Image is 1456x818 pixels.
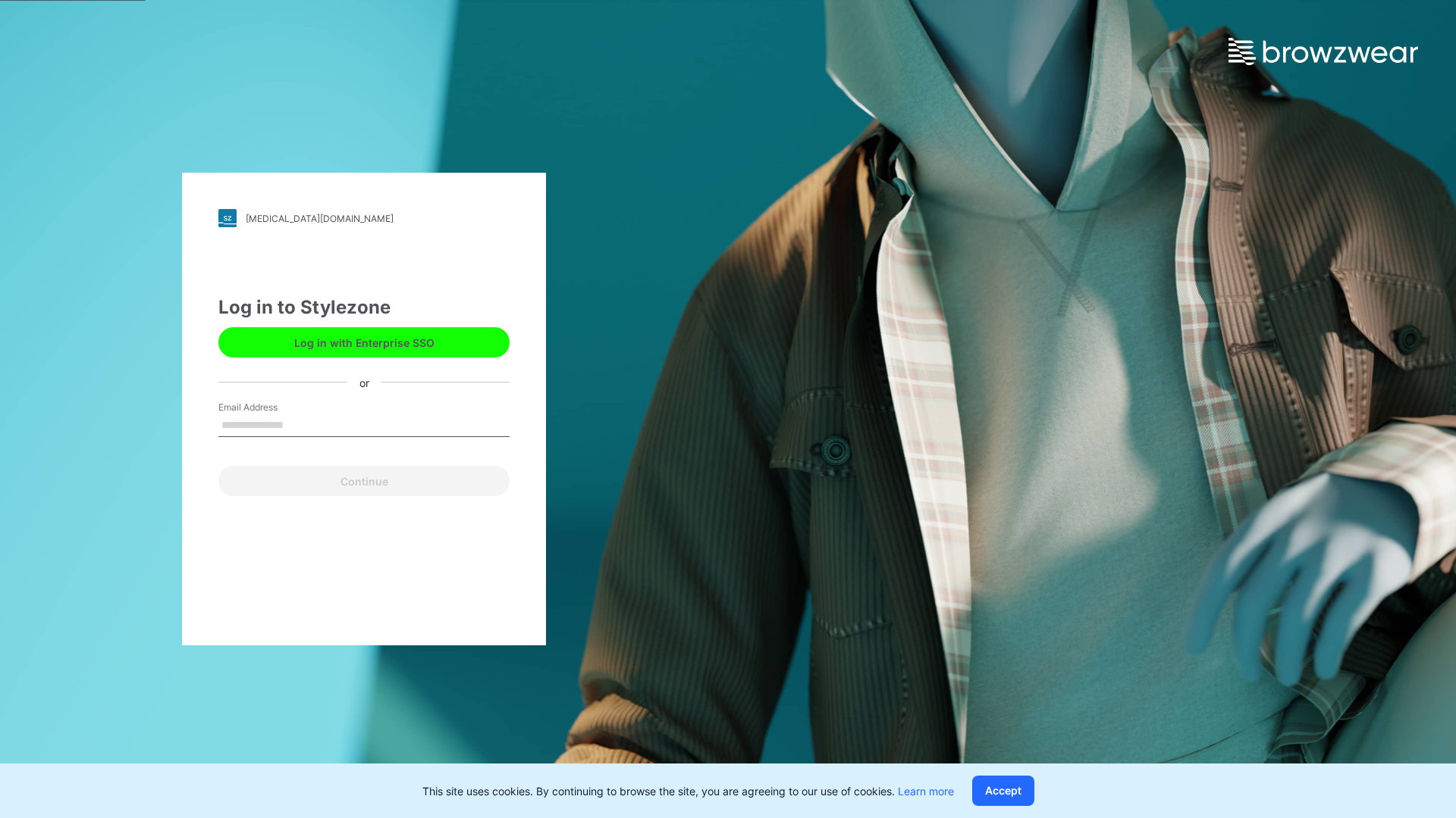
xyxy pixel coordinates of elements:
[218,209,237,227] img: stylezone-logo.562084cfcfab977791bfbf7441f1a819.svg
[246,213,394,224] div: [MEDICAL_DATA][DOMAIN_NAME]
[898,785,954,798] a: Learn more
[422,783,954,799] p: This site uses cookies. By continuing to browse the site, you are agreeing to our use of cookies.
[972,776,1034,806] button: Accept
[1228,38,1418,65] img: browzwear-logo.e42bd6dac1945053ebaf764b6aa21510.svg
[218,401,325,414] label: Email Address
[347,374,381,390] div: or
[218,327,510,357] button: Log in with Enterprise SSO
[218,209,510,227] a: [MEDICAL_DATA][DOMAIN_NAME]
[218,294,510,321] div: Log in to Stylezone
